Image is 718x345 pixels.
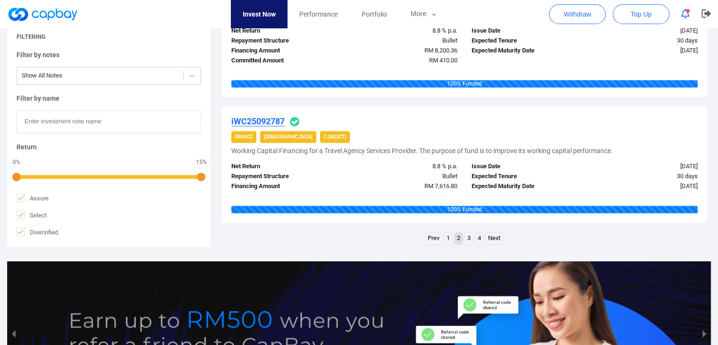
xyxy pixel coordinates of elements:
div: Repayment Structure [224,36,344,46]
u: iWC25092787 [231,116,285,126]
div: Financing Amount [224,181,344,191]
h5: Return [17,143,201,151]
div: 100 % Funded [231,80,698,87]
div: Committed Amount [224,56,344,66]
h5: Filter by notes [17,51,201,59]
input: Enter investment note name [17,110,201,133]
div: Net Return [224,26,344,36]
div: Expected Tenure [465,36,584,46]
div: Repayment Structure [224,172,344,181]
button: Withdraw [549,4,606,24]
span: Assure [17,193,49,203]
div: 15 % [196,159,207,165]
div: Financing Amount [224,46,344,56]
span: RM 410.00 [429,57,457,64]
div: Bullet [345,172,465,181]
span: Diversified [17,227,58,237]
div: [DATE] [585,181,705,191]
div: Issue Date [465,26,584,36]
h5: Working Capital Financing for a Travel Agency Services Provider. The purpose of fund is to improv... [231,147,613,155]
div: [DATE] [585,46,705,56]
span: Portfolio [361,9,387,19]
span: Top Up [631,9,651,19]
div: 30 days [585,172,705,181]
div: 8.8 % p.a. [345,162,465,172]
div: 0 % [12,159,21,165]
div: [DATE] [585,26,705,36]
div: 30 days [585,36,705,46]
a: Page 2 is your current page [455,233,463,244]
span: Performance [299,9,338,19]
div: Issue Date [465,162,584,172]
div: Expected Tenure [465,172,584,181]
div: Expected Maturity Date [465,46,584,56]
span: RM 8,200.36 [424,47,457,54]
div: 8.8 % p.a. [345,26,465,36]
a: Previous page [425,233,442,244]
strong: Invoice [235,134,253,139]
div: 100 % Funded [231,206,698,213]
strong: C (Select) [324,134,346,139]
a: Page 4 [475,233,483,244]
a: Page 3 [465,233,473,244]
span: Select [17,210,47,220]
div: Bullet [345,36,465,46]
h5: Filtering [17,33,46,41]
div: Expected Maturity Date [465,181,584,191]
div: Net Return [224,162,344,172]
span: RM 7,616.80 [424,182,457,190]
h5: Filter by name [17,94,201,103]
div: [DATE] [585,162,705,172]
a: Page 1 [444,233,452,244]
button: Top Up [613,4,669,24]
a: Next page [486,233,503,244]
strong: [DEMOGRAPHIC_DATA] [264,134,313,139]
